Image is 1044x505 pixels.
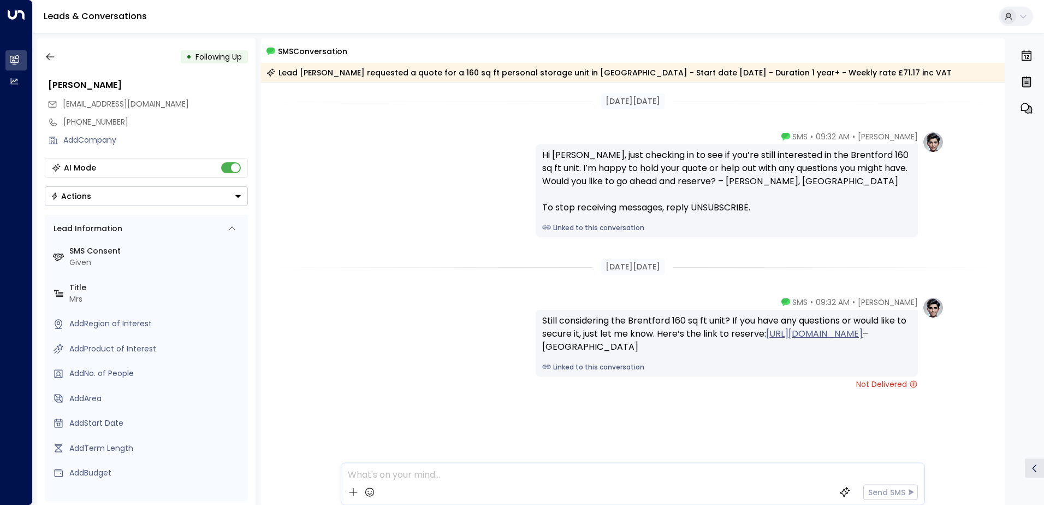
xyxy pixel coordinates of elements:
[63,98,189,109] span: [EMAIL_ADDRESS][DOMAIN_NAME]
[852,131,855,142] span: •
[69,245,244,257] label: SMS Consent
[69,343,244,355] div: AddProduct of Interest
[69,368,244,379] div: AddNo. of People
[816,297,850,308] span: 09:32 AM
[858,131,918,142] span: [PERSON_NAME]
[69,257,244,268] div: Given
[810,131,813,142] span: •
[69,282,244,293] label: Title
[69,492,244,504] label: Source
[278,45,347,57] span: SMS Conversation
[766,327,863,340] a: [URL][DOMAIN_NAME]
[45,186,248,206] div: Button group with a nested menu
[63,116,248,128] div: [PHONE_NUMBER]
[64,162,96,173] div: AI Mode
[816,131,850,142] span: 09:32 AM
[922,131,944,153] img: profile-logo.png
[858,297,918,308] span: [PERSON_NAME]
[45,186,248,206] button: Actions
[542,223,911,233] a: Linked to this conversation
[542,314,911,354] div: Still considering the Brentford 160 sq ft unit? If you have any questions or would like to secure...
[48,79,248,92] div: [PERSON_NAME]
[542,362,911,372] a: Linked to this conversation
[810,297,813,308] span: •
[542,149,911,214] div: Hi [PERSON_NAME], just checking in to see if you’re still interested in the Brentford 160 sq ft u...
[792,297,808,308] span: SMS
[195,51,242,62] span: Following Up
[50,223,122,234] div: Lead Information
[601,259,665,275] div: [DATE][DATE]
[69,293,244,305] div: Mrs
[69,443,244,454] div: AddTerm Length
[69,467,244,479] div: AddBudget
[601,93,665,109] div: [DATE][DATE]
[852,297,855,308] span: •
[51,191,91,201] div: Actions
[922,297,944,319] img: profile-logo.png
[63,98,189,110] span: sophielillianbowen@gmail.com
[69,393,244,404] div: AddArea
[44,10,147,22] a: Leads & Conversations
[186,47,192,67] div: •
[856,379,918,390] span: Not Delivered
[69,318,244,330] div: AddRegion of Interest
[69,418,244,429] div: AddStart Date
[266,67,952,78] div: Lead [PERSON_NAME] requested a quote for a 160 sq ft personal storage unit in [GEOGRAPHIC_DATA] -...
[63,134,248,146] div: AddCompany
[792,131,808,142] span: SMS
